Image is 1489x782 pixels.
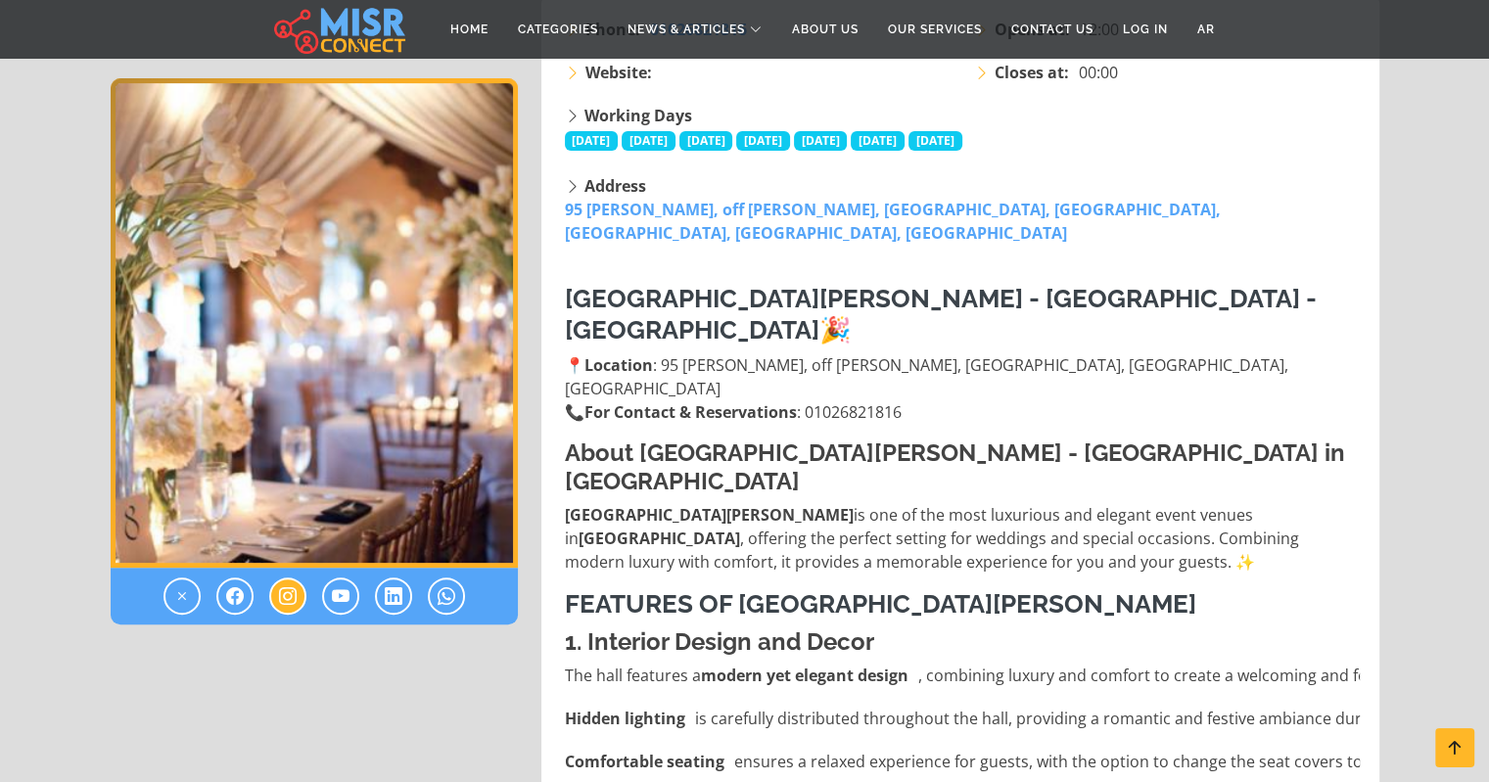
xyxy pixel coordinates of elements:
strong: Comfortable seating [565,750,724,773]
strong: Hidden lighting [565,707,685,730]
strong: [GEOGRAPHIC_DATA][PERSON_NAME] [565,504,854,526]
strong: Website: [585,61,652,84]
div: 1 / 1 [111,78,518,568]
strong: modern yet elegant design [701,664,908,687]
h3: 🎉 [565,284,1360,345]
span: [DATE] [736,131,790,151]
a: News & Articles [613,11,777,48]
p: is one of the most luxurious and elegant event venues in , offering the perfect setting for weddi... [565,503,1360,574]
strong: Features of [GEOGRAPHIC_DATA][PERSON_NAME] [565,589,1196,619]
strong: [GEOGRAPHIC_DATA][PERSON_NAME] - [GEOGRAPHIC_DATA] - [GEOGRAPHIC_DATA] [565,284,1317,344]
strong: Working Days [584,105,692,126]
span: News & Articles [628,21,745,38]
li: The hall features a , combining luxury and comfort to create a welcoming and festive atmosphere. 🌟 [565,664,1360,687]
img: Al Marwa Hall - Dar Al Arqam [111,78,518,568]
a: Home [436,11,503,48]
span: [DATE] [622,131,675,151]
strong: Address [584,175,646,197]
strong: Location [584,354,653,376]
img: main.misr_connect [274,5,405,54]
li: ensures a relaxed experience for guests, with the option to change the seat covers to match the w... [565,750,1360,773]
span: [DATE] [679,131,733,151]
a: Log in [1108,11,1183,48]
li: is carefully distributed throughout the hall, providing a romantic and festive ambiance during th... [565,707,1360,730]
strong: 1. Interior Design and Decor [565,627,874,656]
a: AR [1183,11,1230,48]
span: 00:00 [1079,61,1118,84]
span: [DATE] [851,131,905,151]
span: [DATE] [794,131,848,151]
a: 95 [PERSON_NAME], off [PERSON_NAME], [GEOGRAPHIC_DATA], [GEOGRAPHIC_DATA], [GEOGRAPHIC_DATA], [GE... [565,199,1221,244]
a: Our Services [873,11,997,48]
span: [DATE] [908,131,962,151]
a: Categories [503,11,613,48]
strong: For Contact & Reservations [584,401,797,423]
p: 📍 : 95 [PERSON_NAME], off [PERSON_NAME], [GEOGRAPHIC_DATA], [GEOGRAPHIC_DATA], [GEOGRAPHIC_DATA] ... [565,353,1360,424]
span: [DATE] [565,131,619,151]
strong: [GEOGRAPHIC_DATA] [579,528,740,549]
strong: Closes at: [995,61,1069,84]
strong: About [GEOGRAPHIC_DATA][PERSON_NAME] - [GEOGRAPHIC_DATA] in [GEOGRAPHIC_DATA] [565,438,1345,495]
a: About Us [777,11,873,48]
a: Contact Us [997,11,1108,48]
